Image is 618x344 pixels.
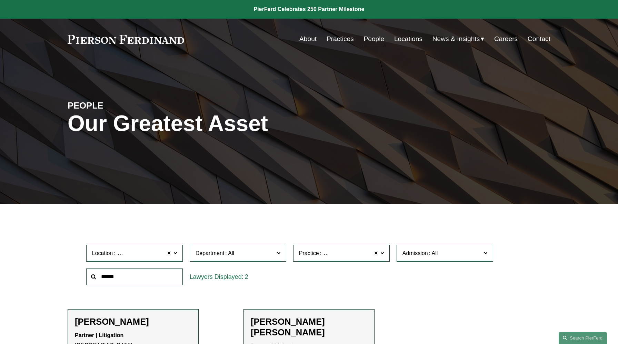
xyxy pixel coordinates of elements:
[245,273,248,280] span: 2
[75,332,123,338] strong: Partner | Litigation
[402,250,428,256] span: Admission
[432,32,485,45] a: folder dropdown
[92,250,113,256] span: Location
[299,250,319,256] span: Practice
[363,32,384,45] a: People
[196,250,225,256] span: Department
[68,111,389,136] h1: Our Greatest Asset
[68,100,188,111] h4: PEOPLE
[322,249,460,258] span: Bankruptcy, Financial Restructuring, and Reorganization
[528,32,550,45] a: Contact
[432,33,480,45] span: News & Insights
[117,249,174,258] span: [GEOGRAPHIC_DATA]
[394,32,422,45] a: Locations
[75,316,191,327] h2: [PERSON_NAME]
[251,316,367,338] h2: [PERSON_NAME] [PERSON_NAME]
[494,32,518,45] a: Careers
[327,32,354,45] a: Practices
[559,332,607,344] a: Search this site
[299,32,317,45] a: About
